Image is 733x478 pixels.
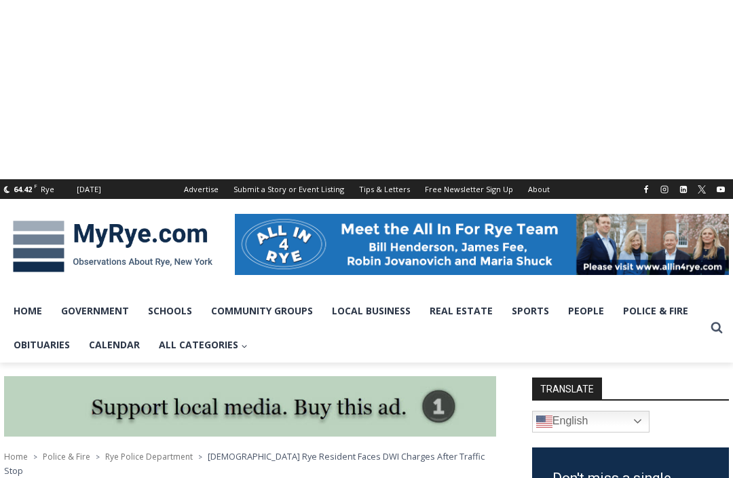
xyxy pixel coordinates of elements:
a: Submit a Story or Event Listing [226,179,352,199]
a: Government [52,294,138,328]
a: People [559,294,614,328]
nav: Secondary Navigation [176,179,557,199]
span: All Categories [159,337,248,352]
a: Free Newsletter Sign Up [417,179,521,199]
a: X [694,181,710,198]
img: All in for Rye [235,214,729,275]
span: [DEMOGRAPHIC_DATA] Rye Resident Faces DWI Charges After Traffic Stop [4,450,485,476]
a: Instagram [656,181,673,198]
a: Community Groups [202,294,322,328]
a: Facebook [638,181,654,198]
a: Local Business [322,294,420,328]
img: MyRye.com [4,211,221,282]
a: Linkedin [675,181,692,198]
a: Real Estate [420,294,502,328]
span: > [33,452,37,462]
a: Police & Fire [614,294,698,328]
nav: Primary Navigation [4,294,704,363]
div: [DATE] [77,183,101,196]
img: en [536,413,552,430]
a: Calendar [79,328,149,362]
span: > [96,452,100,462]
a: Advertise [176,179,226,199]
span: F [34,182,37,189]
a: English [532,411,650,433]
a: Tips & Letters [352,179,417,199]
span: > [198,452,202,462]
a: Police & Fire [43,451,90,462]
a: About [521,179,557,199]
nav: Breadcrumbs [4,449,496,477]
a: Schools [138,294,202,328]
a: Obituaries [4,328,79,362]
a: All Categories [149,328,257,362]
a: Rye Police Department [105,451,193,462]
button: View Search Form [704,316,729,340]
span: 64.42 [14,184,32,194]
div: Rye [41,183,54,196]
a: YouTube [713,181,729,198]
a: Home [4,294,52,328]
a: Home [4,451,28,462]
strong: TRANSLATE [532,378,602,399]
img: support local media, buy this ad [4,376,496,437]
a: Sports [502,294,559,328]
